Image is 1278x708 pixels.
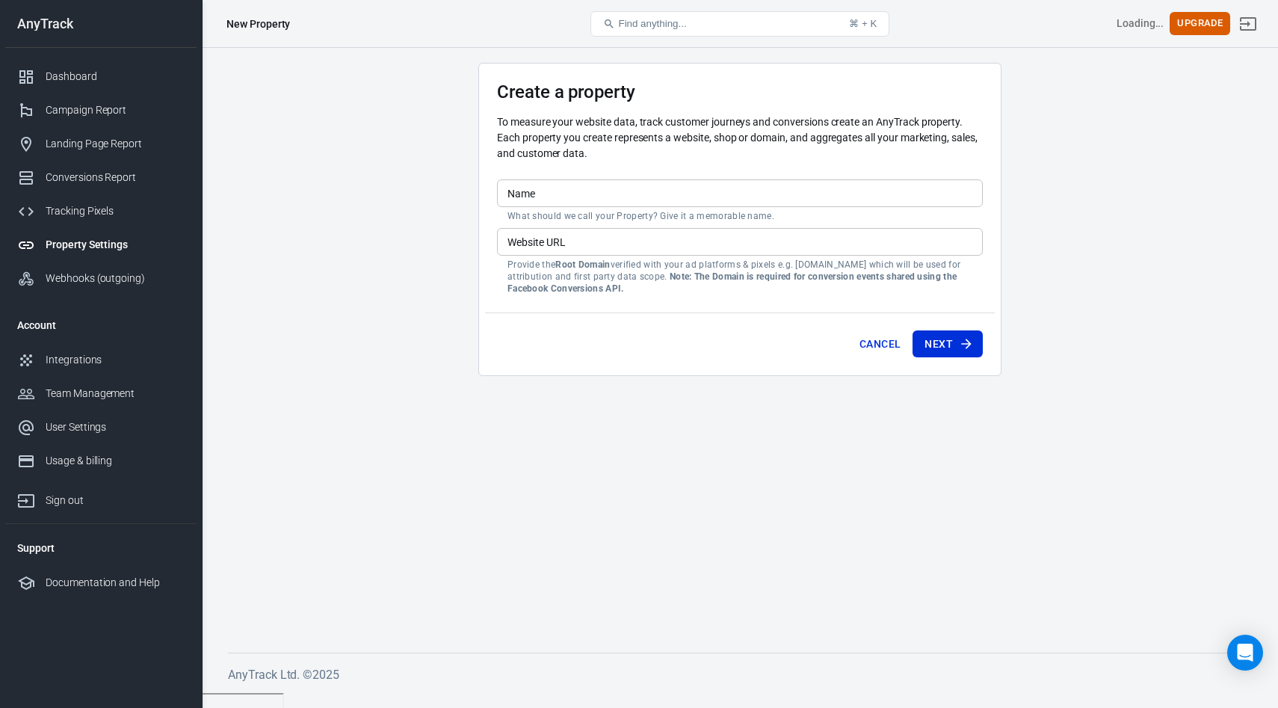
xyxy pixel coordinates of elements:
[46,237,185,253] div: Property Settings
[228,665,1252,684] h6: AnyTrack Ltd. © 2025
[46,453,185,469] div: Usage & billing
[913,330,983,358] button: Next
[618,18,686,29] span: Find anything...
[46,136,185,152] div: Landing Page Report
[497,81,983,102] h3: Create a property
[46,271,185,286] div: Webhooks (outgoing)
[5,161,197,194] a: Conversions Report
[853,330,907,358] button: Cancel
[46,203,185,219] div: Tracking Pixels
[5,530,197,566] li: Support
[507,271,957,294] strong: Note: The Domain is required for conversion events shared using the Facebook Conversions API.
[46,102,185,118] div: Campaign Report
[5,307,197,343] li: Account
[46,419,185,435] div: User Settings
[5,410,197,444] a: User Settings
[497,228,983,256] input: example.com
[5,17,197,31] div: AnyTrack
[5,377,197,410] a: Team Management
[46,352,185,368] div: Integrations
[5,228,197,262] a: Property Settings
[5,343,197,377] a: Integrations
[1227,635,1263,671] div: Open Intercom Messenger
[5,194,197,228] a: Tracking Pixels
[226,16,290,31] div: New Property
[5,60,197,93] a: Dashboard
[497,114,983,161] p: To measure your website data, track customer journeys and conversions create an AnyTrack property...
[1170,12,1230,35] button: Upgrade
[497,179,983,207] input: Your Website Name
[46,386,185,401] div: Team Management
[5,444,197,478] a: Usage & billing
[590,11,889,37] button: Find anything...⌘ + K
[5,127,197,161] a: Landing Page Report
[46,493,185,508] div: Sign out
[507,259,972,295] p: Provide the verified with your ad platforms & pixels e.g. [DOMAIN_NAME] which will be used for at...
[5,262,197,295] a: Webhooks (outgoing)
[5,478,197,517] a: Sign out
[46,170,185,185] div: Conversions Report
[555,259,610,270] strong: Root Domain
[46,69,185,84] div: Dashboard
[5,93,197,127] a: Campaign Report
[1230,6,1266,42] a: Sign out
[507,210,972,222] p: What should we call your Property? Give it a memorable name.
[46,575,185,591] div: Documentation and Help
[1117,16,1164,31] div: Account id: <>
[849,18,877,29] div: ⌘ + K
